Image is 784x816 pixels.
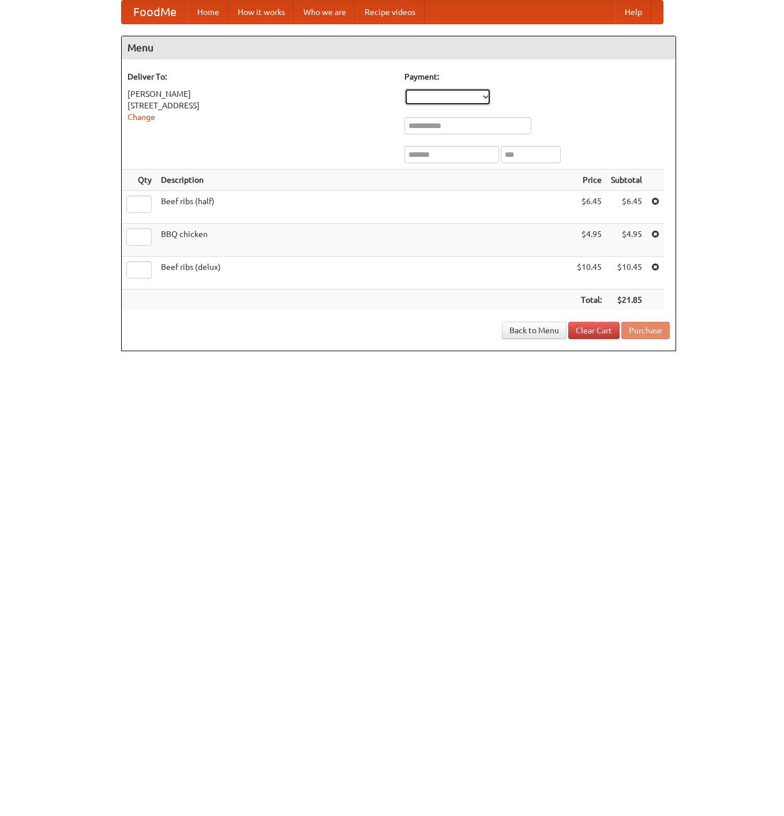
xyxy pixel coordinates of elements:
h5: Deliver To: [127,71,393,82]
td: $6.45 [572,191,606,224]
a: Change [127,112,155,122]
th: Price [572,170,606,191]
td: $4.95 [572,224,606,257]
a: How it works [228,1,294,24]
a: Clear Cart [568,322,620,339]
div: [PERSON_NAME] [127,88,393,100]
a: Who we are [294,1,355,24]
td: $4.95 [606,224,647,257]
h5: Payment: [404,71,670,82]
td: Beef ribs (half) [156,191,572,224]
a: Home [188,1,228,24]
td: $10.45 [606,257,647,289]
td: Beef ribs (delux) [156,257,572,289]
a: Back to Menu [502,322,567,339]
a: Help [616,1,651,24]
a: FoodMe [122,1,188,24]
td: BBQ chicken [156,224,572,257]
div: [STREET_ADDRESS] [127,100,393,111]
td: $6.45 [606,191,647,224]
th: Total: [572,289,606,311]
h4: Menu [122,36,676,59]
th: Qty [122,170,156,191]
th: Subtotal [606,170,647,191]
th: $21.85 [606,289,647,311]
td: $10.45 [572,257,606,289]
a: Recipe videos [355,1,425,24]
button: Purchase [621,322,670,339]
th: Description [156,170,572,191]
